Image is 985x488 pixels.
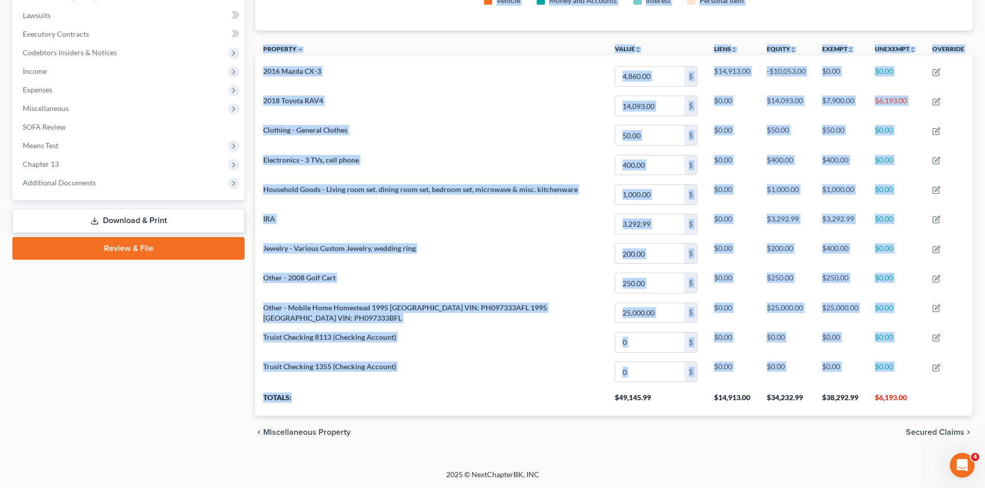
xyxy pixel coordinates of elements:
i: chevron_right [964,428,973,436]
td: $0.00 [867,61,924,91]
td: $0.00 [706,121,759,150]
input: 0.00 [615,244,685,263]
div: $ [685,273,697,293]
div: $ [685,125,697,145]
td: $0.00 [759,327,814,357]
td: $400.00 [814,150,867,180]
a: Unexemptunfold_more [875,45,916,53]
td: $25,000.00 [759,298,814,327]
button: Secured Claims chevron_right [906,428,973,436]
td: $0.00 [867,150,924,180]
iframe: Intercom live chat [950,453,975,478]
td: $0.00 [706,91,759,121]
td: $0.00 [706,209,759,239]
span: Household Goods - Living room set, dining room set, bedroom set, microwave & misc. kitchenware [263,185,578,194]
div: $ [685,96,697,116]
span: Means Test [23,141,58,150]
th: Override [924,39,973,62]
input: 0.00 [615,303,685,323]
a: Property expand_less [263,45,304,53]
span: Income [23,67,47,75]
div: $ [685,155,697,175]
td: $200.00 [759,239,814,268]
button: chevron_left Miscellaneous Property [255,428,351,436]
td: $25,000.00 [814,298,867,327]
td: $250.00 [814,269,867,298]
a: Download & Print [12,209,245,233]
span: Additional Documents [23,178,96,187]
td: $0.00 [814,357,867,386]
td: $0.00 [867,209,924,239]
td: $400.00 [759,150,814,180]
span: Trusit Checking 1355 (Checking Account) [263,362,396,371]
td: $0.00 [867,357,924,386]
td: $0.00 [706,357,759,386]
td: -$10,053.00 [759,61,814,91]
input: 0.00 [615,214,685,234]
span: Other - Mobile Home Homestead 1995 [GEOGRAPHIC_DATA] VIN: PH097333AFL 1995 [GEOGRAPHIC_DATA] VIN:... [263,303,547,322]
input: 0.00 [615,185,685,204]
span: Expenses [23,85,52,94]
td: $0.00 [814,327,867,357]
td: $50.00 [759,121,814,150]
span: Electronics - 3 TVs, cell phone [263,155,359,164]
td: $3,292.99 [759,209,814,239]
i: unfold_more [635,46,641,53]
div: $ [685,214,697,234]
td: $0.00 [706,269,759,298]
td: $250.00 [759,269,814,298]
input: 0.00 [615,96,685,116]
a: Equityunfold_more [767,45,796,53]
span: Chapter 13 [23,160,59,168]
td: $0.00 [759,357,814,386]
td: $0.00 [867,239,924,268]
div: $ [685,362,697,382]
i: unfold_more [910,46,916,53]
span: Executory Contracts [23,29,89,38]
span: Miscellaneous [23,104,69,113]
th: $49,145.99 [607,387,706,416]
th: $6,193.00 [867,387,924,416]
span: IRA [263,214,275,223]
input: 0.00 [615,125,685,145]
span: Secured Claims [906,428,964,436]
a: SOFA Review [14,118,245,136]
th: $34,232.99 [759,387,814,416]
input: 0.00 [615,273,685,293]
input: 0.00 [615,333,685,352]
span: 2016 Mazda CX-3 [263,67,321,75]
td: $0.00 [706,180,759,209]
td: $7,900.00 [814,91,867,121]
td: $400.00 [814,239,867,268]
i: expand_less [297,46,304,53]
span: 2018 Toyota RAV4 [263,96,323,105]
input: 0.00 [615,155,685,175]
td: $3,292.99 [814,209,867,239]
div: $ [685,67,697,86]
a: Executory Contracts [14,25,245,43]
th: $14,913.00 [706,387,759,416]
td: $0.00 [706,327,759,357]
th: $38,292.99 [814,387,867,416]
a: Liensunfold_more [714,45,737,53]
td: $0.00 [867,327,924,357]
td: $0.00 [867,121,924,150]
td: $1,000.00 [814,180,867,209]
div: $ [685,244,697,263]
a: Valueunfold_more [615,45,641,53]
td: $0.00 [706,298,759,327]
i: chevron_left [255,428,263,436]
span: Lawsuits [23,11,51,20]
i: unfold_more [790,46,796,53]
span: SOFA Review [23,122,66,131]
a: Review & File [12,237,245,260]
td: $0.00 [867,180,924,209]
a: Exemptunfold_more [822,45,854,53]
th: Totals: [255,387,607,416]
td: $1,000.00 [759,180,814,209]
i: unfold_more [847,46,854,53]
td: $14,913.00 [706,61,759,91]
div: 2025 © NextChapterBK, INC [198,469,787,488]
td: $0.00 [867,269,924,298]
td: $0.00 [867,298,924,327]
